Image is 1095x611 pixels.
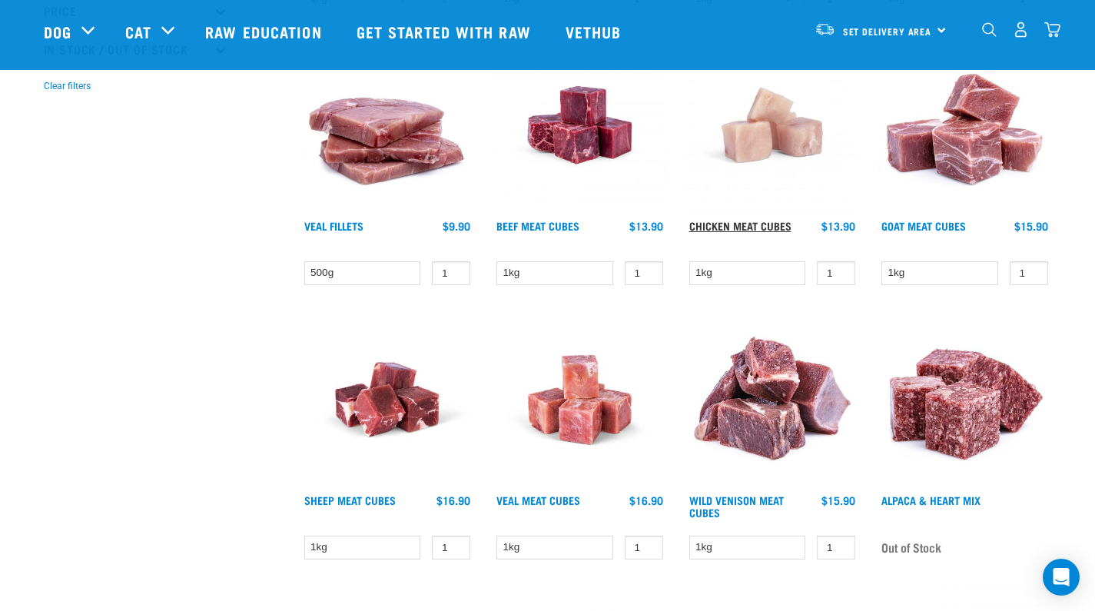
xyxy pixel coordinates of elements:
[496,223,579,228] a: Beef Meat Cubes
[341,1,550,62] a: Get started with Raw
[493,313,667,487] img: Veal Meat Cubes8454
[443,220,470,232] div: $9.90
[1014,220,1048,232] div: $15.90
[125,20,151,43] a: Cat
[881,497,981,503] a: Alpaca & Heart Mix
[550,1,641,62] a: Vethub
[878,313,1052,487] img: Possum Chicken Heart Mix 01
[815,22,835,36] img: van-moving.png
[689,223,791,228] a: Chicken Meat Cubes
[432,536,470,560] input: 1
[821,220,855,232] div: $13.90
[496,497,580,503] a: Veal Meat Cubes
[625,261,663,285] input: 1
[817,261,855,285] input: 1
[982,22,997,37] img: home-icon-1@2x.png
[685,38,860,213] img: Chicken meat
[432,261,470,285] input: 1
[881,223,966,228] a: Goat Meat Cubes
[881,536,941,559] span: Out of Stock
[304,223,363,228] a: Veal Fillets
[878,38,1052,213] img: 1184 Wild Goat Meat Cubes Boneless 01
[629,220,663,232] div: $13.90
[1043,559,1080,596] div: Open Intercom Messenger
[44,20,71,43] a: Dog
[190,1,340,62] a: Raw Education
[689,497,784,515] a: Wild Venison Meat Cubes
[1013,22,1029,38] img: user.png
[821,494,855,506] div: $15.90
[625,536,663,560] input: 1
[44,79,91,93] button: Clear filters
[300,313,475,487] img: Sheep Meat
[300,38,475,213] img: Stack Of Raw Veal Fillets
[817,536,855,560] input: 1
[304,497,396,503] a: Sheep Meat Cubes
[629,494,663,506] div: $16.90
[1010,261,1048,285] input: 1
[685,313,860,487] img: 1181 Wild Venison Meat Cubes Boneless 01
[436,494,470,506] div: $16.90
[493,38,667,213] img: Beef Meat Cubes 1669
[1044,22,1060,38] img: home-icon@2x.png
[843,28,932,34] span: Set Delivery Area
